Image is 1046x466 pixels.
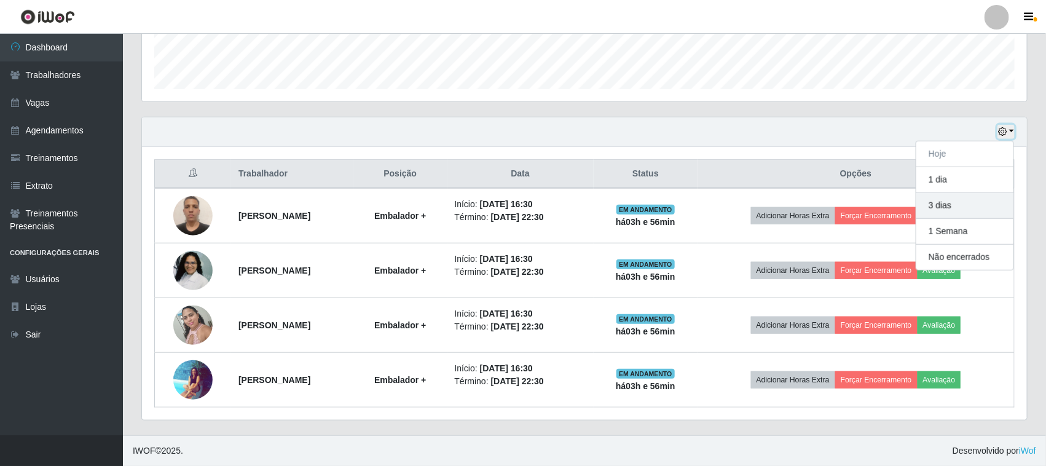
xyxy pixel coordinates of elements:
[455,307,586,320] li: Início:
[480,309,533,318] time: [DATE] 16:30
[918,262,961,279] button: Avaliação
[20,9,75,25] img: CoreUI Logo
[173,189,213,242] img: 1745348003536.jpeg
[238,266,310,275] strong: [PERSON_NAME]
[594,160,698,189] th: Status
[835,371,918,389] button: Forçar Encerramento
[491,267,544,277] time: [DATE] 22:30
[374,211,426,221] strong: Embalador +
[751,262,835,279] button: Adicionar Horas Extra
[238,211,310,221] strong: [PERSON_NAME]
[616,205,675,215] span: EM ANDAMENTO
[616,259,675,269] span: EM ANDAMENTO
[231,160,353,189] th: Trabalhador
[616,326,675,336] strong: há 03 h e 56 min
[918,371,961,389] button: Avaliação
[173,360,213,400] img: 1748991397943.jpeg
[916,193,1013,219] button: 3 dias
[751,207,835,224] button: Adicionar Horas Extra
[916,167,1013,193] button: 1 dia
[491,322,544,331] time: [DATE] 22:30
[238,375,310,385] strong: [PERSON_NAME]
[133,446,155,456] span: IWOF
[616,217,675,227] strong: há 03 h e 56 min
[616,369,675,379] span: EM ANDAMENTO
[953,444,1036,457] span: Desenvolvido por
[480,199,533,209] time: [DATE] 16:30
[447,160,594,189] th: Data
[455,211,586,224] li: Término:
[616,381,675,391] strong: há 03 h e 56 min
[455,362,586,375] li: Início:
[918,317,961,334] button: Avaliação
[455,266,586,278] li: Término:
[480,254,533,264] time: [DATE] 16:30
[835,262,918,279] button: Forçar Encerramento
[1019,446,1036,456] a: iWof
[374,320,426,330] strong: Embalador +
[916,219,1013,245] button: 1 Semana
[491,376,544,386] time: [DATE] 22:30
[374,375,426,385] strong: Embalador +
[455,320,586,333] li: Término:
[751,317,835,334] button: Adicionar Horas Extra
[455,253,586,266] li: Início:
[835,207,918,224] button: Forçar Encerramento
[455,198,586,211] li: Início:
[616,314,675,324] span: EM ANDAMENTO
[751,371,835,389] button: Adicionar Horas Extra
[353,160,447,189] th: Posição
[173,231,213,310] img: 1734175120781.jpeg
[616,272,675,282] strong: há 03 h e 56 min
[133,444,183,457] span: © 2025 .
[916,141,1013,167] button: Hoje
[173,299,213,351] img: 1702328329487.jpeg
[374,266,426,275] strong: Embalador +
[238,320,310,330] strong: [PERSON_NAME]
[491,212,544,222] time: [DATE] 22:30
[698,160,1014,189] th: Opções
[835,317,918,334] button: Forçar Encerramento
[455,375,586,388] li: Término:
[480,363,533,373] time: [DATE] 16:30
[916,245,1013,270] button: Não encerrados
